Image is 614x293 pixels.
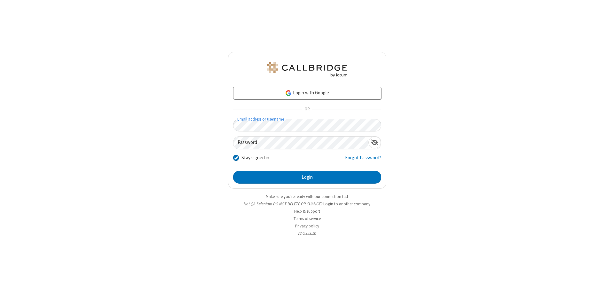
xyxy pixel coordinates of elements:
a: Terms of service [294,216,321,221]
li: Not QA Selenium DO NOT DELETE OR CHANGE? [228,201,386,207]
span: OR [302,105,312,114]
img: google-icon.png [285,90,292,97]
li: v2.6.353.1b [228,230,386,236]
a: Login with Google [233,87,381,99]
img: QA Selenium DO NOT DELETE OR CHANGE [265,62,349,77]
a: Help & support [294,209,320,214]
button: Login to another company [323,201,370,207]
div: Show password [368,137,381,148]
a: Privacy policy [295,223,319,229]
label: Stay signed in [241,154,269,162]
a: Make sure you're ready with our connection test [266,194,348,199]
button: Login [233,171,381,184]
input: Email address or username [233,119,381,131]
input: Password [233,137,368,149]
a: Forgot Password? [345,154,381,166]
